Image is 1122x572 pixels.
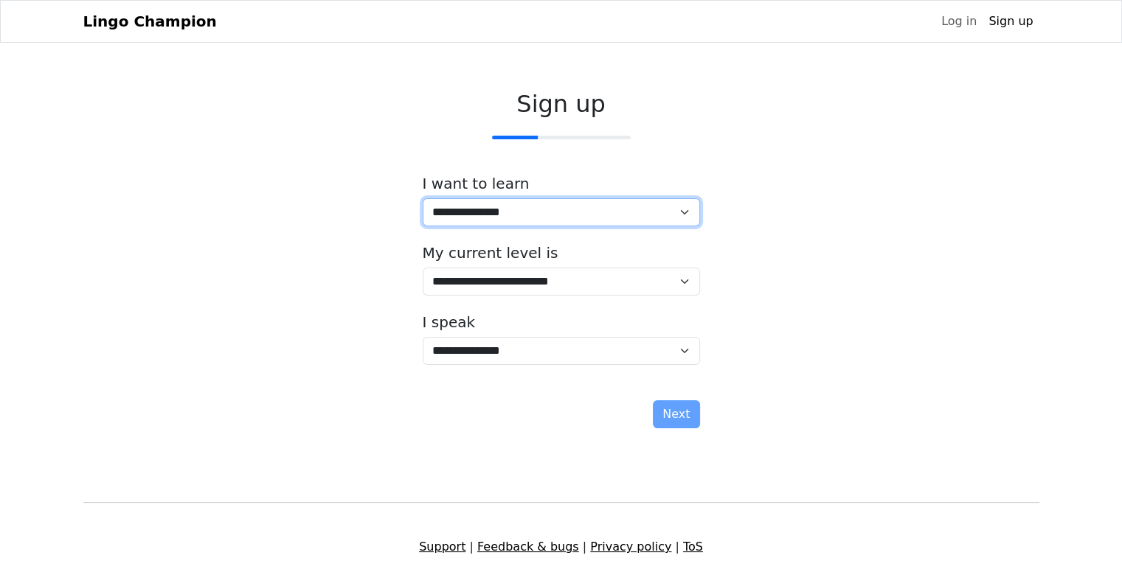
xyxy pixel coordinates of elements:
[423,175,530,192] label: I want to learn
[423,90,700,118] h2: Sign up
[590,540,671,554] a: Privacy policy
[83,7,217,36] a: Lingo Champion
[935,7,983,36] a: Log in
[683,540,703,554] a: ToS
[419,540,465,554] a: Support
[983,7,1039,36] a: Sign up
[477,540,579,554] a: Feedback & bugs
[75,538,1048,556] div: | | |
[423,244,558,262] label: My current level is
[423,313,476,331] label: I speak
